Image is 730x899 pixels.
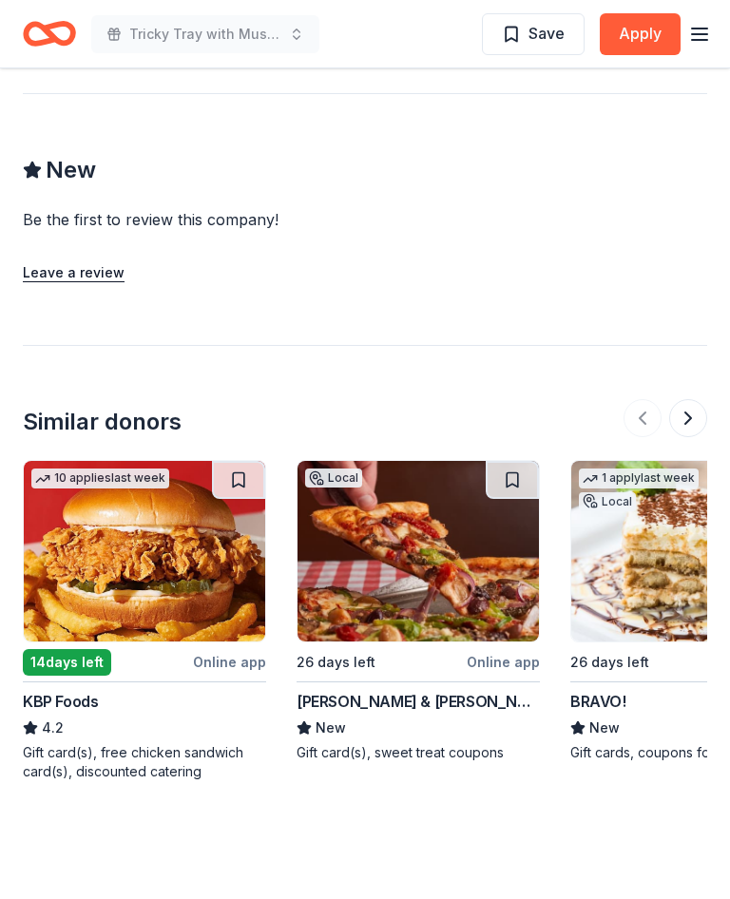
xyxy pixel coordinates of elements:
[579,469,699,488] div: 1 apply last week
[316,717,346,739] span: New
[23,690,98,713] div: KBP Foods
[467,650,540,674] div: Online app
[31,469,169,488] div: 10 applies last week
[23,649,111,676] div: 14 days left
[23,743,266,781] div: Gift card(s), free chicken sandwich card(s), discounted catering
[570,690,626,713] div: BRAVO!
[298,461,539,641] img: Image for Sal & Mookie's
[23,261,125,284] button: Leave a review
[528,21,565,46] span: Save
[297,690,540,713] div: [PERSON_NAME] & [PERSON_NAME]'s
[297,743,540,762] div: Gift card(s), sweet treat coupons
[23,11,76,56] a: Home
[42,717,64,739] span: 4.2
[570,651,649,674] div: 26 days left
[305,469,362,488] div: Local
[600,13,681,55] button: Apply
[297,651,375,674] div: 26 days left
[129,23,281,46] span: Tricky Tray with Music and Dinner
[91,15,319,53] button: Tricky Tray with Music and Dinner
[24,461,265,641] img: Image for KBP Foods
[23,460,266,781] a: Image for KBP Foods10 applieslast week14days leftOnline appKBP Foods4.2Gift card(s), free chicken...
[482,13,585,55] button: Save
[589,717,620,739] span: New
[193,650,266,674] div: Online app
[579,492,636,511] div: Local
[23,208,509,231] div: Be the first to review this company!
[23,407,182,437] div: Similar donors
[297,460,540,762] a: Image for Sal & Mookie'sLocal26 days leftOnline app[PERSON_NAME] & [PERSON_NAME]'sNewGift card(s)...
[46,155,96,185] span: New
